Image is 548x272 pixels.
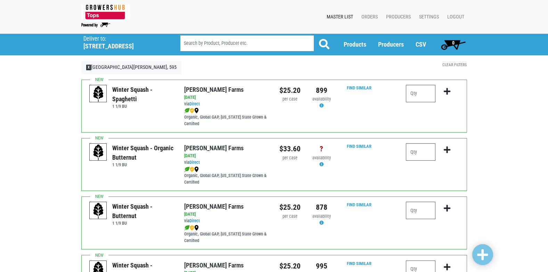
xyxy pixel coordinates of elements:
[184,203,244,210] a: [PERSON_NAME] Farms
[81,5,130,19] img: 279edf242af8f9d49a69d9d2afa010fb.png
[184,262,244,269] a: [PERSON_NAME] Farms
[86,65,91,70] span: X
[112,85,174,104] div: Winter Squash - Spaghetti
[90,202,107,219] img: placeholder-variety-43d6402dacf2d531de610a020419775a.svg
[311,143,332,154] div: ?
[190,167,194,172] img: safety-e55c860ca8c00a9c171001a62a92dabd.png
[184,167,190,172] img: leaf-e5c59151409436ccce96b2ca1b28e03c.png
[312,96,331,102] span: availability
[189,160,200,165] a: Direct
[112,221,174,226] h6: 1 1/9 BU
[112,202,174,221] div: Winter Squash - Butternut
[184,218,269,224] div: via
[190,225,194,231] img: safety-e55c860ca8c00a9c171001a62a92dabd.png
[311,261,332,272] div: 995
[184,224,269,244] div: Organic, Global GAP, [US_STATE] State Grown & Certified
[406,202,435,219] input: Qty
[83,35,163,42] p: Deliver to:
[279,213,301,220] div: per case
[356,10,381,24] a: Orders
[189,101,200,106] a: Direct
[184,225,190,231] img: leaf-e5c59151409436ccce96b2ca1b28e03c.png
[184,101,269,107] div: via
[90,85,107,103] img: placeholder-variety-43d6402dacf2d531de610a020419775a.svg
[194,108,199,113] img: map_marker-0e94453035b3232a4d21701695807de9.png
[83,42,163,50] h5: [STREET_ADDRESS]
[184,144,244,152] a: [PERSON_NAME] Farms
[344,41,366,48] a: Products
[378,41,404,48] a: Producers
[81,23,110,27] img: Powered by Big Wheelbarrow
[180,35,314,51] input: Search by Product, Producer etc.
[438,38,469,51] a: 0
[312,155,331,160] span: availability
[184,166,269,186] div: Organic, Global GAP, [US_STATE] State Grown & Certified
[347,202,371,207] a: Find Similar
[442,10,467,24] a: Logout
[184,107,269,127] div: Organic, Global GAP, [US_STATE] State Grown & Certified
[347,85,371,90] a: Find Similar
[452,40,455,46] span: 0
[406,143,435,161] input: Qty
[184,86,244,93] a: [PERSON_NAME] Farms
[347,261,371,266] a: Find Similar
[442,62,467,67] a: Clear Filters
[184,153,269,159] div: [DATE]
[381,10,414,24] a: Producers
[184,159,269,166] div: via
[312,214,331,219] span: availability
[81,61,182,74] a: X[GEOGRAPHIC_DATA][PERSON_NAME], 595
[279,202,301,213] div: $25.20
[311,202,332,213] div: 878
[321,10,356,24] a: Master List
[83,34,168,50] span: Tops Sandy Creek, 595 (6103 N Main St, Sandy Creek, NY 13145, USA)
[194,225,199,231] img: map_marker-0e94453035b3232a4d21701695807de9.png
[279,96,301,103] div: per case
[416,41,426,48] a: CSV
[279,261,301,272] div: $25.20
[184,108,190,113] img: leaf-e5c59151409436ccce96b2ca1b28e03c.png
[112,104,174,109] h6: 1 1/9 BU
[279,143,301,154] div: $33.60
[311,85,332,96] div: 899
[189,218,200,223] a: Direct
[112,143,174,162] div: Winter Squash - Organic Butternut
[406,85,435,102] input: Qty
[414,10,442,24] a: Settings
[194,167,199,172] img: map_marker-0e94453035b3232a4d21701695807de9.png
[184,211,269,218] div: [DATE]
[90,144,107,161] img: placeholder-variety-43d6402dacf2d531de610a020419775a.svg
[112,162,174,167] h6: 1 1/9 BU
[347,144,371,149] a: Find Similar
[279,85,301,96] div: $25.20
[184,94,269,101] div: [DATE]
[190,108,194,113] img: safety-e55c860ca8c00a9c171001a62a92dabd.png
[279,155,301,161] div: per case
